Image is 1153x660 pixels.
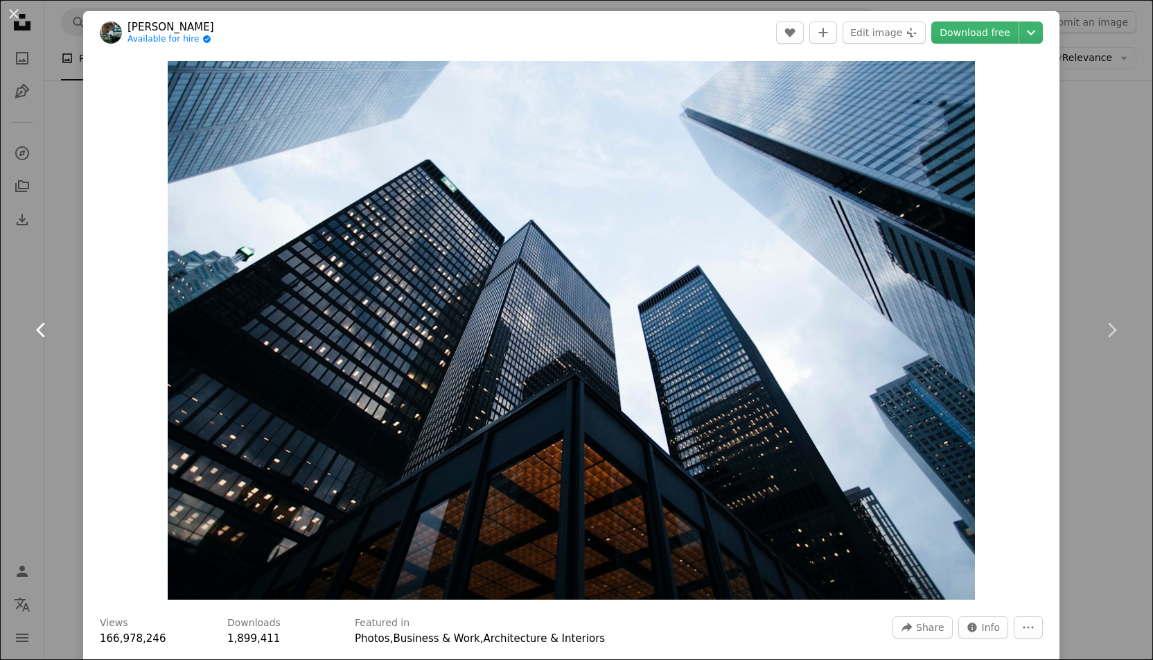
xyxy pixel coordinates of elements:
[355,616,410,630] h3: Featured in
[776,21,804,44] button: Like
[892,616,952,639] button: Share this image
[809,21,837,44] button: Add to Collection
[168,61,976,600] img: low angle photo of city high rise buildings during daytime
[1019,21,1043,44] button: Choose download size
[484,632,606,645] a: Architecture & Interiors
[127,20,214,34] a: [PERSON_NAME]
[127,34,214,45] a: Available for hire
[355,632,390,645] a: Photos
[480,632,484,645] span: ,
[916,617,944,638] span: Share
[100,632,166,645] span: 166,978,246
[982,617,1001,638] span: Info
[100,616,128,630] h3: Views
[100,21,122,44] img: Go to Sean Pollock's profile
[931,21,1019,44] a: Download free
[843,21,926,44] button: Edit image
[390,632,394,645] span: ,
[958,616,1009,639] button: Stats about this image
[393,632,479,645] a: Business & Work
[227,616,281,630] h3: Downloads
[1070,263,1153,397] a: Next
[227,632,280,645] span: 1,899,411
[1014,616,1043,639] button: More Actions
[168,61,976,600] button: Zoom in on this image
